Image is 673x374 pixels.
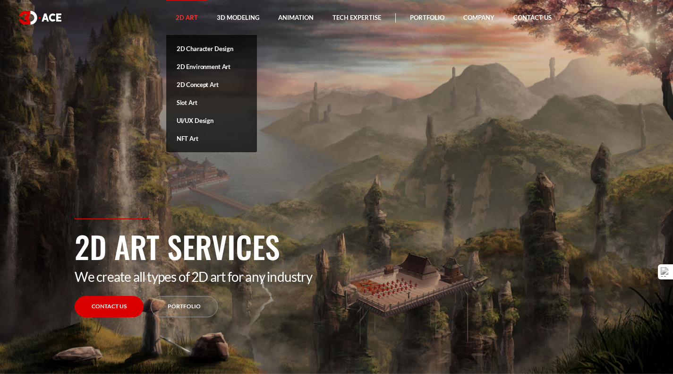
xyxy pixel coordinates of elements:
[75,224,599,269] h1: 2D Art Services
[166,130,257,148] a: NFT Art
[151,296,218,317] a: Portfolio
[166,76,257,94] a: 2D Concept Art
[166,58,257,76] a: 2D Environment Art
[75,296,144,317] a: Contact Us
[19,11,61,25] img: logo white
[166,94,257,112] a: Slot Art
[75,269,599,285] p: We create all types of 2D art for any industry
[166,112,257,130] a: UI/UX Design
[166,40,257,58] a: 2D Character Design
